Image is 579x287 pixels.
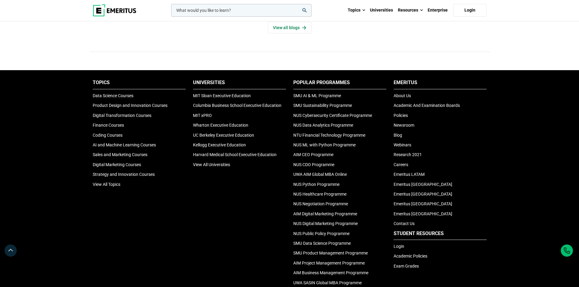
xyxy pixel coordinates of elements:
a: Digital Transformation Courses [93,113,151,118]
a: MIT xPRO [193,113,212,118]
a: AIM Project Management Programme [293,261,365,265]
a: Emeritus LATAM [394,172,425,177]
a: Product Design and Innovation Courses [93,103,167,108]
a: SMU Sustainability Programme [293,103,352,108]
a: UWA AIM Global MBA Online [293,172,347,177]
a: SMU Data Science Programme [293,241,351,246]
a: View All Universities [193,162,230,167]
a: NUS Python Programme [293,182,339,187]
a: NUS Public Policy Programme [293,231,350,236]
a: UC Berkeley Executive Education [193,133,254,138]
a: Newsroom [394,123,414,128]
a: Login [394,244,404,249]
a: NUS Cybersecurity Certificate Programme [293,113,372,118]
a: NUS Data Analytics Programme [293,123,353,128]
a: Emeritus [GEOGRAPHIC_DATA] [394,211,452,216]
a: AIM Digital Marketing Programme [293,211,357,216]
a: Academic And Examination Boards [394,103,460,108]
a: Kellogg Executive Education [193,142,246,147]
a: Finance Courses [93,123,124,128]
a: Emeritus [GEOGRAPHIC_DATA] [394,192,452,196]
a: SMU Product Management Programme [293,251,368,255]
a: Sales and Marketing Courses [93,152,147,157]
a: NTU Financial Technology Programme [293,133,365,138]
a: MIT Sloan Executive Education [193,93,251,98]
a: Webinars [394,142,411,147]
a: View all blogs [268,22,312,33]
a: AIM Business Management Programme [293,270,368,275]
a: About Us [394,93,411,98]
a: Columbia Business School Executive Education [193,103,281,108]
a: View All Topics [93,182,120,187]
a: UWA SASIN Global MBA Programme [293,280,362,285]
a: NUS Negotiation Programme [293,201,348,206]
img: View all articles [302,26,306,30]
a: Wharton Executive Education [193,123,248,128]
a: Careers [394,162,408,167]
a: Coding Courses [93,133,122,138]
a: Harvard Medical School Executive Education [193,152,277,157]
a: Research 2021 [394,152,422,157]
a: Blog [394,133,402,138]
a: Policies [394,113,408,118]
a: Emeritus [GEOGRAPHIC_DATA] [394,182,452,187]
a: SMU AI & ML Programme [293,93,341,98]
a: Academic Policies [394,254,427,258]
a: Data Science Courses [93,93,133,98]
a: Contact Us [394,221,415,226]
a: AI and Machine Learning Courses [93,142,156,147]
a: NUS CDO Programme [293,162,334,167]
input: woocommerce-product-search-field-0 [171,4,312,17]
a: NUS Healthcare Programme [293,192,346,196]
a: Digital Marketing Courses [93,162,141,167]
a: Emeritus [GEOGRAPHIC_DATA] [394,201,452,206]
a: Strategy and Innovation Courses [93,172,155,177]
a: NUS Digital Marketing Programme [293,221,358,226]
a: NUS ML with Python Programme [293,142,356,147]
a: Login [453,4,487,17]
a: Exam Grades [394,264,419,268]
a: AIM CEO Programme [293,152,333,157]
